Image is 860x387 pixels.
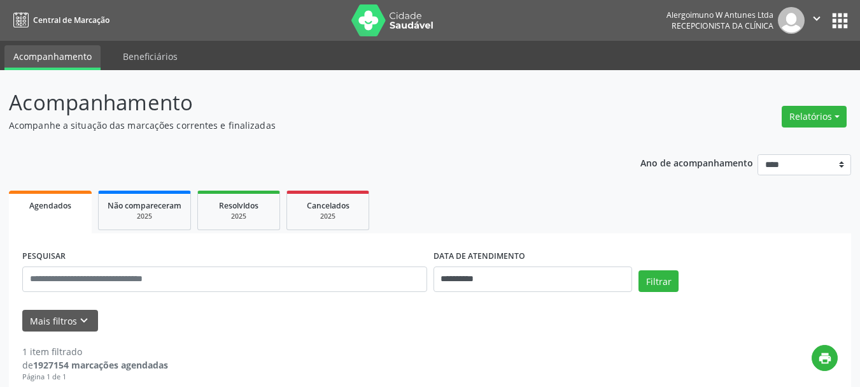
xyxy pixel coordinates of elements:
strong: 1927154 marcações agendadas [33,359,168,371]
button: Filtrar [638,270,679,292]
a: Beneficiários [114,45,187,68]
i: print [818,351,832,365]
div: 1 item filtrado [22,345,168,358]
a: Central de Marcação [9,10,109,31]
span: Cancelados [307,200,349,211]
i: keyboard_arrow_down [77,314,91,328]
div: Alergoimuno W Antunes Ltda [666,10,773,20]
div: de [22,358,168,372]
span: Não compareceram [108,200,181,211]
span: Central de Marcação [33,15,109,26]
a: Acompanhamento [4,45,101,70]
div: 2025 [108,212,181,221]
span: Resolvidos [219,200,258,211]
button: Mais filtroskeyboard_arrow_down [22,310,98,332]
div: 2025 [296,212,360,221]
img: img [778,7,805,34]
div: Página 1 de 1 [22,372,168,383]
button: apps [829,10,851,32]
i:  [810,11,824,26]
button:  [805,7,829,34]
p: Acompanhe a situação das marcações correntes e finalizadas [9,119,598,132]
div: 2025 [207,212,271,221]
button: Relatórios [782,106,847,128]
button: print [812,345,838,371]
label: DATA DE ATENDIMENTO [434,247,525,267]
label: PESQUISAR [22,247,66,267]
p: Acompanhamento [9,87,598,119]
span: Recepcionista da clínica [672,20,773,31]
span: Agendados [29,200,71,211]
p: Ano de acompanhamento [640,154,753,170]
